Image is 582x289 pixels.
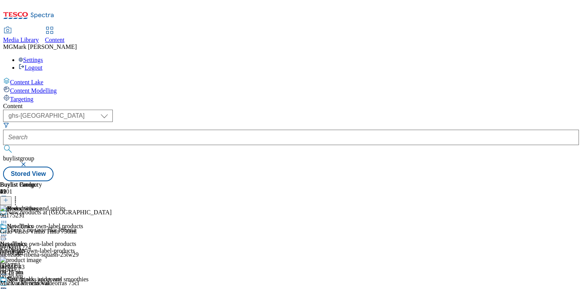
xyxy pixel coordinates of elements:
[45,27,65,43] a: Content
[3,122,9,128] svg: Search Filters
[18,64,42,71] a: Logout
[45,37,65,43] span: Content
[3,43,13,50] span: MG
[3,103,579,110] div: Content
[3,86,579,94] a: Content Modelling
[18,57,43,63] a: Settings
[3,155,34,162] span: buylistgroup
[10,87,57,94] span: Content Modelling
[3,27,39,43] a: Media Library
[3,77,579,86] a: Content Lake
[3,167,54,181] button: Stored View
[10,79,43,85] span: Content Lake
[13,43,77,50] span: Mark [PERSON_NAME]
[10,96,33,102] span: Targeting
[3,37,39,43] span: Media Library
[3,130,579,145] input: Search
[3,94,579,103] a: Targeting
